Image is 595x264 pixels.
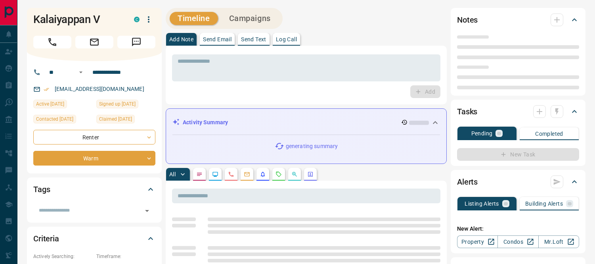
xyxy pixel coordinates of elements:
div: Warm [33,151,155,166]
p: generating summary [286,142,338,150]
div: Mon Jun 30 2025 [96,100,155,111]
h2: Tags [33,183,50,196]
h1: Kalaiyappan V [33,13,122,26]
svg: Calls [228,171,234,177]
span: Call [33,36,71,48]
a: Condos [497,235,538,248]
div: Mon Jun 30 2025 [96,115,155,126]
div: Criteria [33,229,155,248]
p: Completed [535,131,563,137]
svg: Listing Alerts [260,171,266,177]
h2: Tasks [457,105,477,118]
div: Mon Jul 07 2025 [33,100,92,111]
button: Open [142,205,153,216]
p: Building Alerts [525,201,563,206]
div: Notes [457,10,579,29]
svg: Notes [196,171,203,177]
button: Campaigns [221,12,279,25]
div: Tags [33,180,155,199]
div: Thu Sep 04 2025 [33,115,92,126]
span: Active [DATE] [36,100,64,108]
svg: Emails [244,171,250,177]
p: Timeframe: [96,253,155,260]
a: Property [457,235,498,248]
a: Mr.Loft [538,235,579,248]
div: Activity Summary [172,115,440,130]
svg: Requests [275,171,282,177]
span: Message [117,36,155,48]
a: [EMAIL_ADDRESS][DOMAIN_NAME] [55,86,144,92]
svg: Agent Actions [307,171,314,177]
p: Listing Alerts [465,201,499,206]
span: Contacted [DATE] [36,115,73,123]
span: Email [75,36,113,48]
p: All [169,172,176,177]
button: Open [76,67,86,77]
span: Signed up [DATE] [99,100,136,108]
svg: Email Verified [44,87,49,92]
div: Tasks [457,102,579,121]
div: Renter [33,130,155,145]
h2: Alerts [457,175,478,188]
p: Actively Searching: [33,253,92,260]
p: New Alert: [457,225,579,233]
p: Activity Summary [183,118,228,127]
p: Pending [471,131,493,136]
p: Add Note [169,37,193,42]
button: Timeline [170,12,218,25]
div: Alerts [457,172,579,191]
svg: Opportunities [291,171,298,177]
h2: Criteria [33,232,59,245]
p: Log Call [276,37,297,42]
span: Claimed [DATE] [99,115,132,123]
div: condos.ca [134,17,140,22]
svg: Lead Browsing Activity [212,171,218,177]
p: Send Text [241,37,266,42]
h2: Notes [457,13,478,26]
p: Send Email [203,37,231,42]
